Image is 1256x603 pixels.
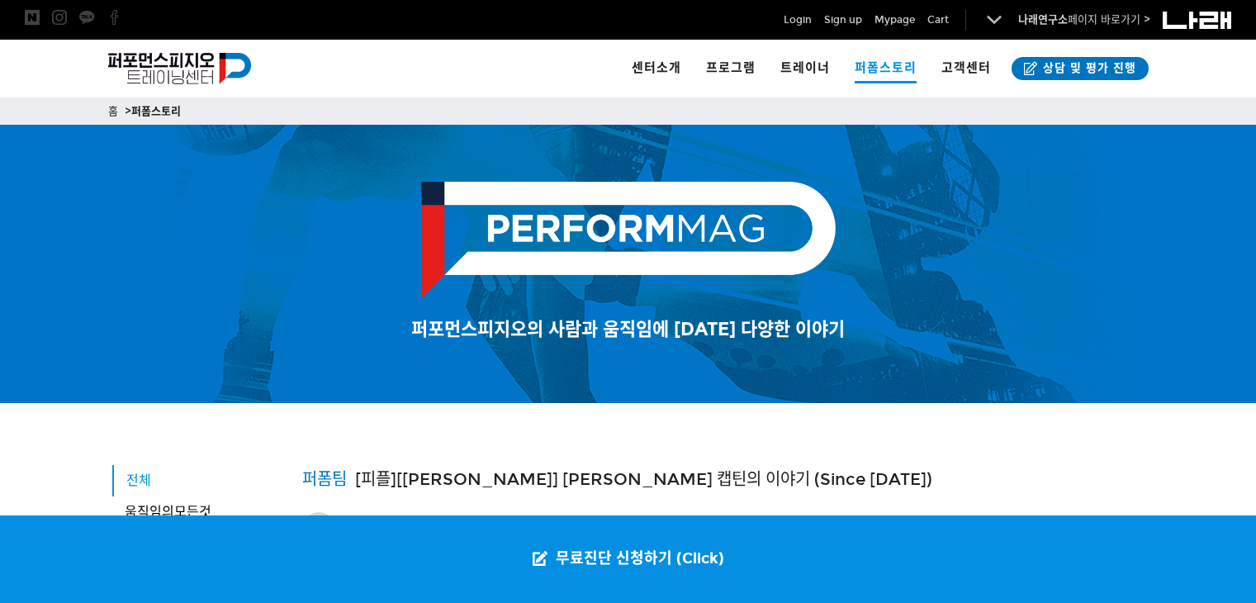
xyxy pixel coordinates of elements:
[348,514,495,531] div: 퍼포먼스피지오 트레이닝 센터
[824,12,862,28] a: Sign up
[126,472,151,488] span: 전체
[842,40,929,97] a: 퍼폼스토리
[112,496,290,527] a: 움직임의모든것
[1012,57,1149,80] a: 상담 및 평가 진행
[131,105,181,118] a: 퍼폼스토리
[780,60,830,75] span: 트레이너
[941,60,991,75] span: 고객센터
[929,40,1003,97] a: 고객센터
[516,515,741,603] a: 무료진단 신청하기 (Click)
[694,40,768,97] a: 프로그램
[1018,13,1150,26] a: 나래연구소페이지 바로가기 >
[411,318,845,340] span: 퍼포먼스피지오의 사람과 움직임에 [DATE] 다양한 이야기
[1038,60,1136,77] span: 상담 및 평가 진행
[112,465,290,496] a: 전체
[125,504,211,520] span: 움직임의모든것
[302,469,355,489] a: 퍼폼팀
[632,60,681,75] span: 센터소개
[619,40,694,97] a: 센터소개
[784,12,812,28] a: Login
[855,52,917,83] span: 퍼폼스토리
[302,465,932,493] h1: [피플][[PERSON_NAME]] [PERSON_NAME] 캡틴의 이야기 (Since [DATE])
[706,60,756,75] span: 프로그램
[1018,13,1068,26] strong: 나래연구소
[108,102,1149,121] p: 홈 >
[927,12,949,28] a: Cart
[768,40,842,97] a: 트레이너
[421,182,836,297] img: PERFORMMAG
[874,12,915,28] a: Mypage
